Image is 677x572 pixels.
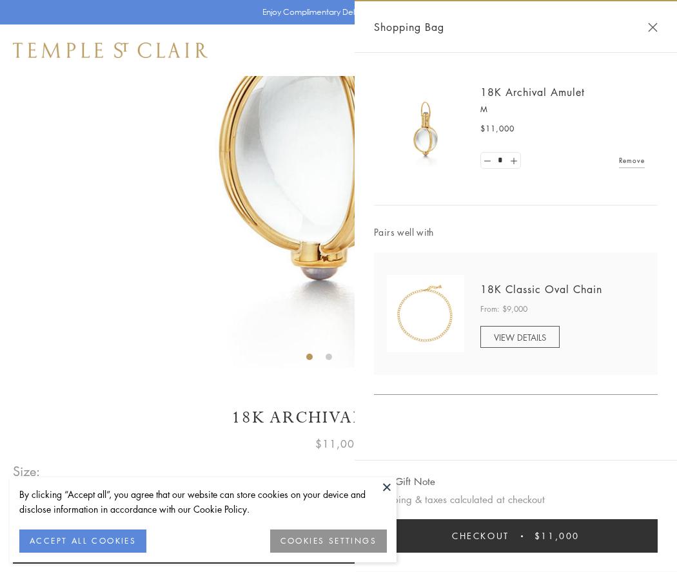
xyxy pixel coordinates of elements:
[480,303,527,316] span: From: $9,000
[387,90,464,167] img: 18K Archival Amulet
[19,487,387,517] div: By clicking “Accept all”, you agree that our website can store cookies on your device and disclos...
[262,6,409,19] p: Enjoy Complimentary Delivery & Returns
[480,85,585,99] a: 18K Archival Amulet
[374,491,658,508] p: Shipping & taxes calculated at checkout
[480,122,515,135] span: $11,000
[13,461,41,482] span: Size:
[315,435,362,452] span: $11,000
[452,529,509,543] span: Checkout
[13,43,208,58] img: Temple St. Clair
[535,529,580,543] span: $11,000
[13,406,664,429] h1: 18K Archival Amulet
[270,529,387,553] button: COOKIES SETTINGS
[480,326,560,348] a: VIEW DETAILS
[619,153,645,167] a: Remove
[374,473,435,490] button: Add Gift Note
[480,282,602,296] a: 18K Classic Oval Chain
[374,519,658,553] button: Checkout $11,000
[19,529,146,553] button: ACCEPT ALL COOKIES
[648,23,658,32] button: Close Shopping Bag
[494,331,546,343] span: VIEW DETAILS
[374,19,444,35] span: Shopping Bag
[374,225,658,240] span: Pairs well with
[480,103,645,116] p: M
[507,153,520,169] a: Set quantity to 2
[481,153,494,169] a: Set quantity to 0
[387,275,464,352] img: N88865-OV18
